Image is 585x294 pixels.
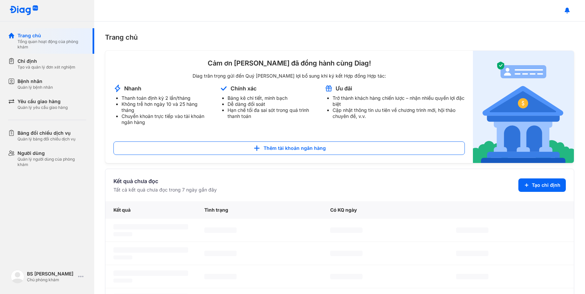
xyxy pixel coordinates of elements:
[113,177,217,185] div: Kết quả chưa đọc
[456,227,488,233] span: ‌
[473,51,574,163] img: account-announcement
[113,84,122,92] img: account-announcement
[18,39,86,50] div: Tổng quan hoạt động của phòng khám
[532,182,560,188] span: Tạo chỉ định
[18,65,75,70] div: Tạo và quản lý đơn xét nghiệm
[204,251,237,256] span: ‌
[518,178,566,192] button: Tạo chỉ định
[113,255,132,259] span: ‌
[18,105,68,110] div: Quản lý yêu cầu giao hàng
[322,201,448,219] div: Có KQ ngày
[113,247,188,253] span: ‌
[105,32,574,42] div: Trang chủ
[11,270,24,283] img: logo
[456,274,488,279] span: ‌
[231,85,256,92] div: Chính xác
[204,227,237,233] span: ‌
[124,85,141,92] div: Nhanh
[122,113,211,125] li: Chuyển khoản trực tiếp vào tài khoản ngân hàng
[18,130,75,136] div: Bảng đối chiếu dịch vụ
[27,277,75,283] div: Chủ phòng khám
[333,107,465,119] li: Cập nhật thông tin ưu tiên về chương trình mới, hội thảo chuyên đề, v.v.
[18,136,75,142] div: Quản lý bảng đối chiếu dịch vụ
[18,85,53,90] div: Quản lý bệnh nhân
[333,95,465,107] li: Trở thành khách hàng chiến lược – nhận nhiều quyền lợi đặc biệt
[9,5,38,16] img: logo
[196,201,322,219] div: Tình trạng
[18,58,75,65] div: Chỉ định
[336,85,352,92] div: Ưu đãi
[122,101,211,113] li: Không trễ hơn ngày 10 và 25 hàng tháng
[113,279,132,283] span: ‌
[113,224,188,229] span: ‌
[18,78,53,85] div: Bệnh nhân
[228,107,316,119] li: Hạn chế tối đa sai sót trong quá trình thanh toán
[113,59,465,68] div: Cảm ơn [PERSON_NAME] đã đồng hành cùng Diag!
[18,150,86,157] div: Người dùng
[113,141,465,155] button: Thêm tài khoản ngân hàng
[122,95,211,101] li: Thanh toán định kỳ 2 lần/tháng
[219,84,228,92] img: account-announcement
[18,157,86,167] div: Quản lý người dùng của phòng khám
[113,270,188,276] span: ‌
[204,274,237,279] span: ‌
[330,251,363,256] span: ‌
[228,101,316,107] li: Dễ dàng đối soát
[27,270,75,277] div: BS [PERSON_NAME]
[105,201,196,219] div: Kết quả
[330,274,363,279] span: ‌
[324,84,333,92] img: account-announcement
[113,73,465,79] div: Diag trân trọng gửi đến Quý [PERSON_NAME] lợi bổ sung khi ký kết Hợp đồng Hợp tác:
[18,98,68,105] div: Yêu cầu giao hàng
[228,95,316,101] li: Bảng kê chi tiết, minh bạch
[330,227,363,233] span: ‌
[18,32,86,39] div: Trang chủ
[113,186,217,193] div: Tất cả kết quả chưa đọc trong 7 ngày gần đây
[456,251,488,256] span: ‌
[113,232,132,236] span: ‌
